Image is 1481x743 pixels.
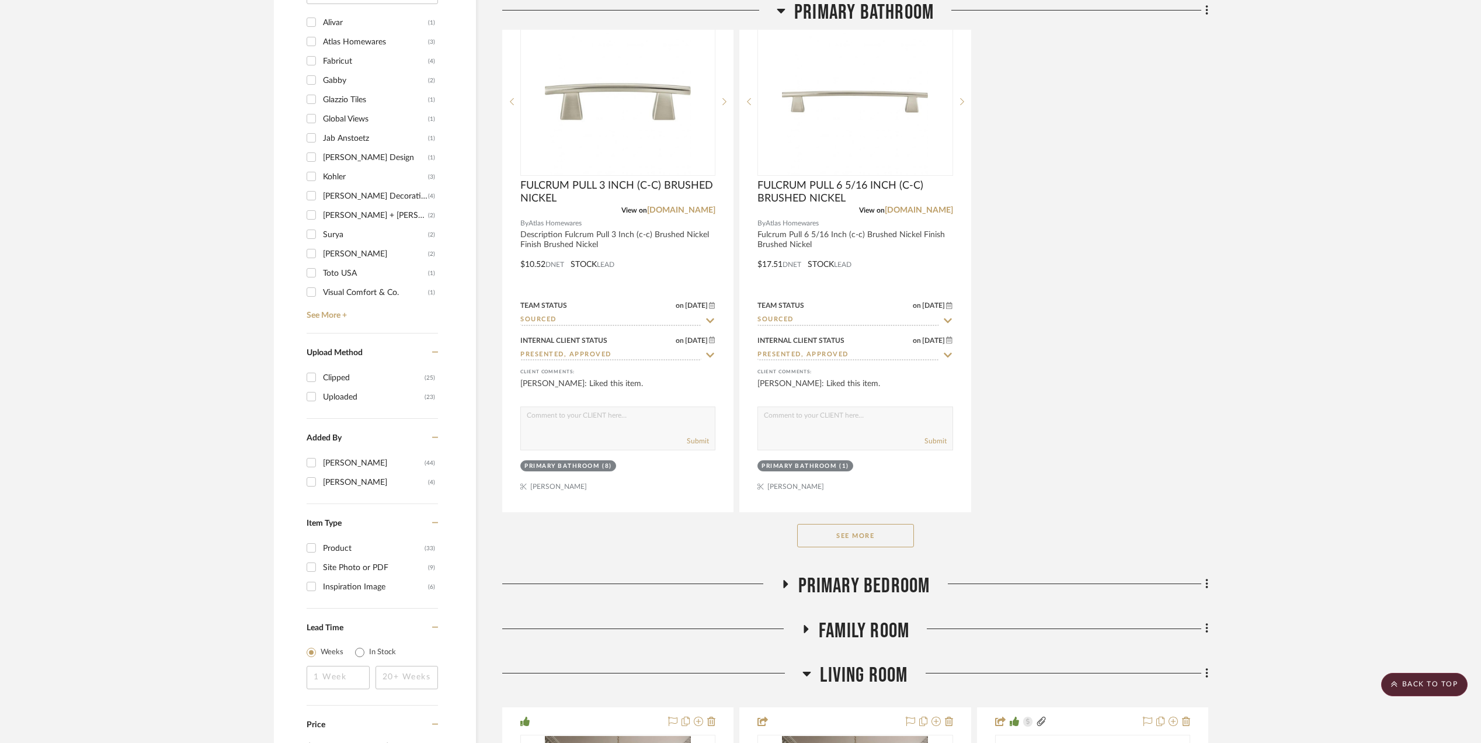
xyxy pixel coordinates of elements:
div: (1) [428,129,435,148]
div: Alivar [323,13,428,32]
div: [PERSON_NAME] Design [323,148,428,167]
a: [DOMAIN_NAME] [647,206,715,214]
span: Added By [307,434,342,442]
div: (1) [428,110,435,129]
button: See More [797,524,914,547]
div: Team Status [520,300,567,311]
div: (2) [428,245,435,263]
div: (4) [428,473,435,492]
img: FULCRUM PULL 3 INCH (C-C) BRUSHED NICKEL [545,29,691,175]
img: FULCRUM PULL 6 5/16 INCH (C-C) BRUSHED NICKEL [782,29,928,175]
div: Kohler [323,168,428,186]
div: (2) [428,71,435,90]
input: 20+ Weeks [376,666,439,689]
div: Team Status [757,300,804,311]
div: (1) [428,264,435,283]
span: on [676,302,684,309]
div: (1) [428,91,435,109]
div: Gabby [323,71,428,90]
div: (1) [839,462,849,471]
span: Atlas Homewares [529,218,582,229]
div: [PERSON_NAME]: Liked this item. [757,378,952,401]
input: Type to Search… [520,350,701,361]
div: (3) [428,33,435,51]
div: (1) [428,148,435,167]
span: FULCRUM PULL 3 INCH (C-C) BRUSHED NICKEL [520,179,715,205]
div: (4) [428,52,435,71]
div: Site Photo or PDF [323,558,428,577]
span: View on [621,207,647,214]
div: (33) [425,539,435,558]
button: Submit [924,436,947,446]
label: Weeks [321,647,343,658]
span: FULCRUM PULL 6 5/16 INCH (C-C) BRUSHED NICKEL [757,179,952,205]
div: [PERSON_NAME] + [PERSON_NAME] [323,206,428,225]
input: Type to Search… [757,315,938,326]
span: [DATE] [684,301,709,310]
div: (9) [428,558,435,577]
span: Living Room [820,663,908,688]
span: Atlas Homewares [766,218,819,229]
span: on [676,337,684,344]
div: Surya [323,225,428,244]
button: Submit [687,436,709,446]
div: (1) [428,13,435,32]
div: Fabricut [323,52,428,71]
div: (2) [428,206,435,225]
span: Price [307,721,325,729]
span: [DATE] [921,301,946,310]
div: [PERSON_NAME] [323,454,425,473]
div: Uploaded [323,388,425,407]
div: (23) [425,388,435,407]
input: Type to Search… [520,315,701,326]
div: (8) [602,462,612,471]
div: Toto USA [323,264,428,283]
span: By [520,218,529,229]
input: 1 Week [307,666,370,689]
div: (25) [425,369,435,387]
div: Visual Comfort & Co. [323,283,428,302]
a: See More + [304,302,438,321]
div: Internal Client Status [520,335,607,346]
div: Primary Bathroom [524,462,599,471]
span: Primary Bedroom [798,574,930,599]
input: Type to Search… [757,350,938,361]
div: Global Views [323,110,428,129]
span: Family Room [819,619,909,644]
div: Clipped [323,369,425,387]
div: Product [323,539,425,558]
span: By [757,218,766,229]
div: [PERSON_NAME] [323,245,428,263]
div: Atlas Homewares [323,33,428,51]
scroll-to-top-button: BACK TO TOP [1381,673,1468,696]
div: (1) [428,283,435,302]
a: [DOMAIN_NAME] [885,206,953,214]
span: on [913,337,921,344]
div: [PERSON_NAME] Decorative Rugs [323,187,428,206]
span: [DATE] [921,336,946,345]
span: Item Type [307,519,342,527]
span: View on [859,207,885,214]
div: (4) [428,187,435,206]
div: (6) [428,578,435,596]
span: Lead Time [307,624,343,632]
div: (2) [428,225,435,244]
span: Upload Method [307,349,363,357]
div: (3) [428,168,435,186]
div: Inspiration Image [323,578,428,596]
span: [DATE] [684,336,709,345]
div: (44) [425,454,435,473]
div: [PERSON_NAME] [323,473,428,492]
div: Jab Anstoetz [323,129,428,148]
div: Primary Bathroom [762,462,836,471]
label: In Stock [369,647,396,658]
div: Glazzio Tiles [323,91,428,109]
div: [PERSON_NAME]: Liked this item. [520,378,715,401]
div: Internal Client Status [757,335,844,346]
span: on [913,302,921,309]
